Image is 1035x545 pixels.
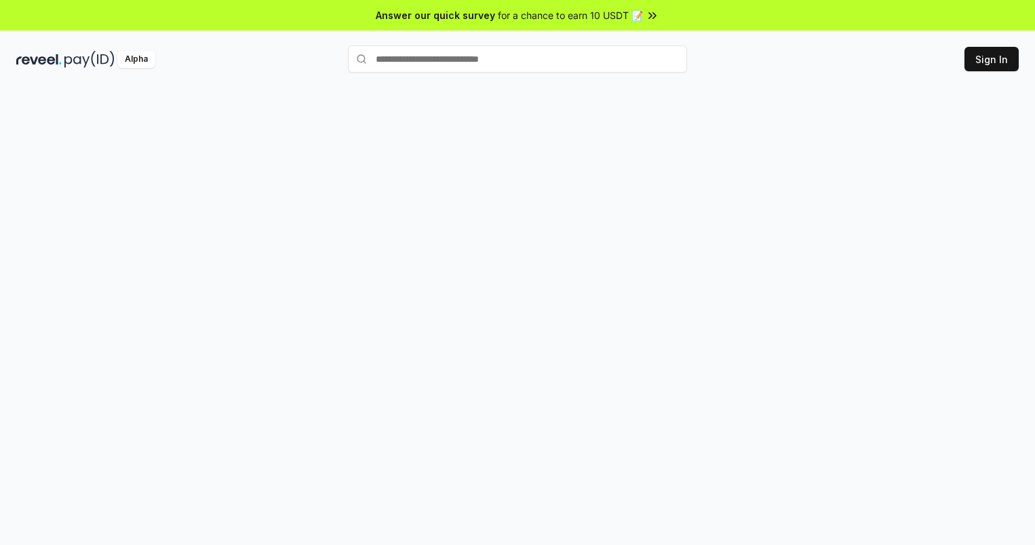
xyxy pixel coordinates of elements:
div: Alpha [117,51,155,68]
button: Sign In [964,47,1019,71]
span: for a chance to earn 10 USDT 📝 [498,8,643,22]
span: Answer our quick survey [376,8,495,22]
img: reveel_dark [16,51,62,68]
img: pay_id [64,51,115,68]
